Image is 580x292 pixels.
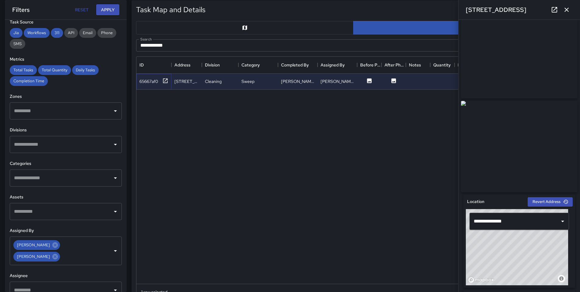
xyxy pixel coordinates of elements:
div: [PERSON_NAME] [13,240,60,250]
div: SMS [10,39,25,49]
div: Assigned By [321,56,345,73]
div: Nicolas Vega [281,78,315,84]
div: Sweep [241,78,255,84]
div: Total Tasks [10,65,37,75]
div: 311 [51,28,63,38]
button: 65667af0 [139,78,168,85]
div: Division [205,56,220,73]
svg: Map [242,25,248,31]
span: Phone [97,30,116,35]
div: Notes [409,56,421,73]
div: Notes [406,56,430,73]
h6: Assigned By [10,227,122,234]
span: Daily Tasks [72,67,99,73]
span: 311 [51,30,63,35]
div: Cleaning [205,78,222,84]
label: Search [140,37,152,42]
h5: Task Map and Details [136,5,206,15]
h6: Divisions [10,127,122,134]
button: Open [111,247,120,255]
div: ID [136,56,171,73]
span: Completion Time [10,78,48,84]
div: 120 11th Street [174,78,199,84]
div: Workflows [24,28,50,38]
button: Reset [72,4,91,16]
div: Division [202,56,238,73]
div: Daily Tasks [72,65,99,75]
span: Workflows [24,30,50,35]
span: [PERSON_NAME] [13,253,54,260]
span: Total Quantity [38,67,71,73]
div: Quantity [430,56,455,73]
button: Table [353,21,571,34]
div: Address [171,56,202,73]
div: Jia [10,28,23,38]
span: Total Tasks [10,67,37,73]
h6: Task Source [10,19,122,26]
div: After Photo [381,56,406,73]
h6: Metrics [10,56,122,63]
div: ID [139,56,144,73]
button: Apply [96,4,119,16]
button: Map [136,21,353,34]
button: Open [111,107,120,115]
span: Jia [10,30,23,35]
h6: Assignee [10,272,122,279]
div: 65667af0 [139,78,158,84]
div: Phone [97,28,116,38]
span: SMS [10,41,25,46]
h6: Categories [10,160,122,167]
div: Category [238,56,278,73]
div: Category [241,56,260,73]
div: Completed By [281,56,309,73]
span: [PERSON_NAME] [13,241,54,248]
h6: Zones [10,93,122,100]
div: Address [174,56,191,73]
button: Open [111,207,120,216]
button: Open [111,174,120,182]
div: Before Photo [357,56,381,73]
h6: Assets [10,194,122,201]
div: API [64,28,78,38]
button: Open [111,140,120,149]
div: Before Photo [360,56,381,73]
div: Completed By [278,56,318,73]
span: Email [79,30,96,35]
div: Total Quantity [38,65,71,75]
span: API [64,30,78,35]
div: Assigned By [318,56,357,73]
div: Email [79,28,96,38]
h6: Filters [12,5,30,15]
div: After Photo [385,56,406,73]
div: Nicolas Vega [321,78,354,84]
div: [PERSON_NAME] [13,252,60,262]
div: Completion Time [10,76,48,86]
div: Quantity [433,56,451,73]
